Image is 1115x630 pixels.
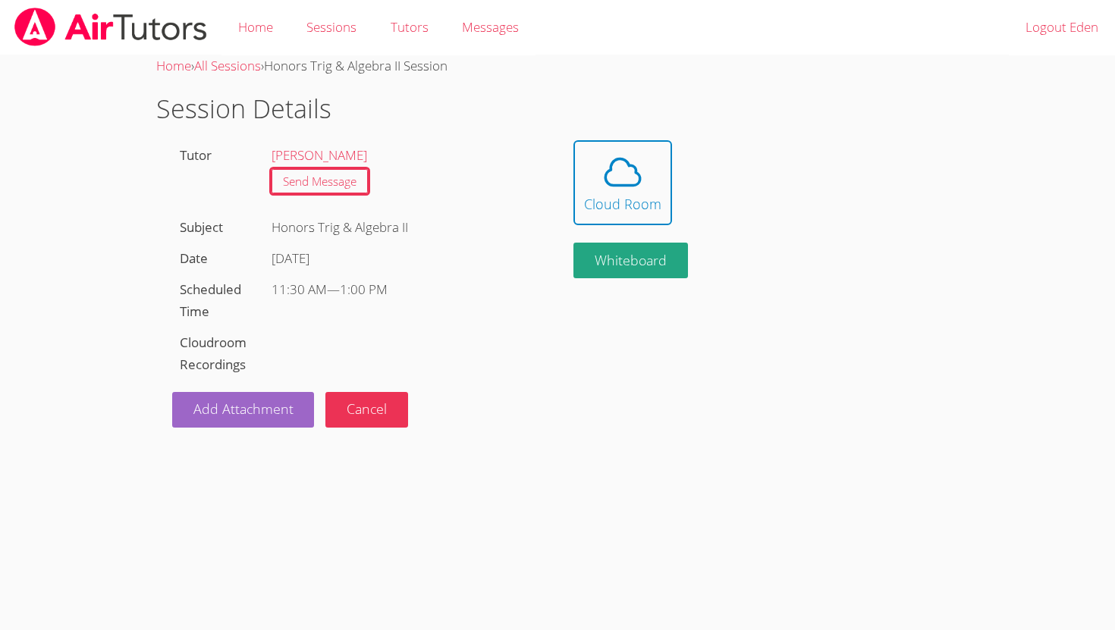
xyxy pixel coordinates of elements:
[156,57,191,74] a: Home
[180,218,223,236] label: Subject
[156,55,959,77] div: › ›
[180,249,208,267] label: Date
[325,392,408,428] button: Cancel
[264,57,448,74] span: Honors Trig & Algebra II Session
[180,334,247,373] label: Cloudroom Recordings
[584,193,661,215] div: Cloud Room
[13,8,209,46] img: airtutors_banner-c4298cdbf04f3fff15de1276eac7730deb9818008684d7c2e4769d2f7ddbe033.png
[272,146,367,164] a: [PERSON_NAME]
[462,18,519,36] span: Messages
[272,248,534,270] div: [DATE]
[180,281,241,320] label: Scheduled Time
[340,281,388,298] span: 1:00 PM
[272,169,368,194] a: Send Message
[573,243,688,278] button: Whiteboard
[272,281,327,298] span: 11:30 AM
[156,89,959,128] h1: Session Details
[194,57,261,74] a: All Sessions
[265,212,542,243] div: Honors Trig & Algebra II
[172,392,315,428] a: Add Attachment
[180,146,212,164] label: Tutor
[272,279,534,301] div: —
[573,140,672,225] button: Cloud Room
